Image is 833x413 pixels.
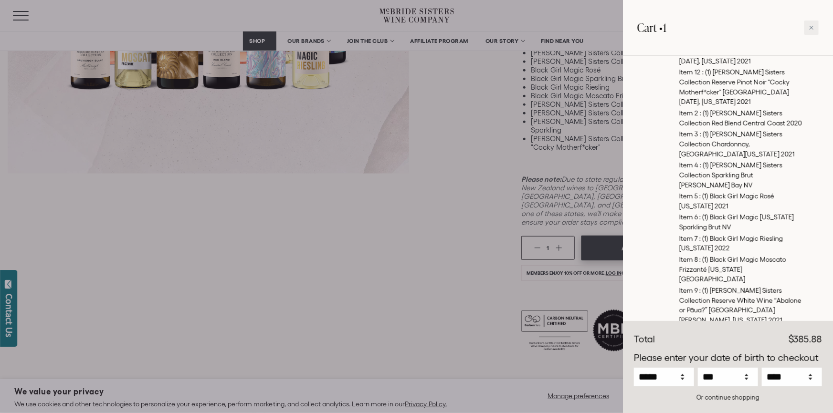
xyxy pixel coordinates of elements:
[699,256,701,263] span: :
[679,213,698,221] span: Item 6
[700,130,701,138] span: :
[634,332,655,347] div: Total
[679,256,786,283] span: (1) Black Girl Magic Moscato Frizzanté [US_STATE] [GEOGRAPHIC_DATA]
[700,161,701,169] span: :
[699,235,701,242] span: :
[679,130,698,138] span: Item 3
[679,68,790,105] span: (1) [PERSON_NAME] Sisters Collection Reserve Pinot Noir "Cocky Motherf*cker" [GEOGRAPHIC_DATA][DA...
[679,109,698,117] span: Item 2
[789,334,822,344] span: $385.88
[634,351,822,365] p: Please enter your date of birth to checkout
[679,109,802,127] span: (1) [PERSON_NAME] Sisters Collection Red Blend Central Coast 2020
[637,14,666,41] h2: Cart •
[679,161,782,188] span: (1) [PERSON_NAME] Sisters Collection Sparkling Brut [PERSON_NAME] Bay NV
[679,287,698,294] span: Item 9
[700,109,701,117] span: :
[679,28,790,65] span: (1) [PERSON_NAME] Sisters Collection Reserve Chardonnay "The Great Escape" [GEOGRAPHIC_DATA][DATE...
[699,213,701,221] span: :
[679,235,698,242] span: Item 7
[679,256,698,263] span: Item 8
[679,130,795,157] span: (1) [PERSON_NAME] Sisters Collection Chardonnay, [GEOGRAPHIC_DATA][US_STATE] 2021
[679,68,701,76] span: Item 12
[699,192,701,200] span: :
[679,161,698,169] span: Item 4
[702,68,704,76] span: :
[679,192,774,210] span: (1) Black Girl Magic Rosé [US_STATE] 2021
[699,287,701,294] span: :
[634,393,822,402] div: Or continue shopping
[679,213,794,231] span: (1) Black Girl Magic [US_STATE] Sparkling Brut NV
[663,20,666,35] span: 1
[679,287,801,324] span: (1) [PERSON_NAME] Sisters Collection Reserve White Wine “Abalone or Pāua?” [GEOGRAPHIC_DATA][PERS...
[679,235,783,252] span: (1) Black Girl Magic Riesling [US_STATE] 2022
[679,192,698,200] span: Item 5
